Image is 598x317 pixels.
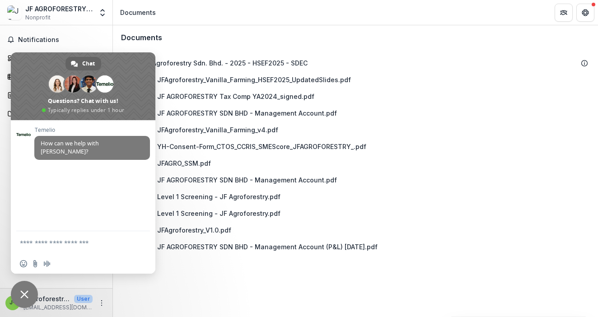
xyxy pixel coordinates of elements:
[157,75,351,84] div: JFAgroforestry_Vanilla_Farming_HSEF2025_UpdatedSlides.pdf
[157,92,314,101] div: JF AGROFORESTRY Tax Comp YA2024_signed.pdf
[23,303,93,312] p: [EMAIL_ADDRESS][DOMAIN_NAME]
[32,260,39,267] span: Send a file
[119,105,592,121] div: JF AGROFORESTRY SDN BHD - Management Account.pdf
[74,295,93,303] p: User
[157,192,280,201] div: Level 1 Screening - JF Agroforestry.pdf
[157,175,337,185] div: JF AGROFORESTRY SDN BHD - Management Account.pdf
[18,36,105,44] span: Notifications
[4,33,109,47] button: Notifications
[119,71,592,88] div: JFAgroforestry_Vanilla_Farming_HSEF2025_UpdatedSlides.pdf
[9,300,16,306] div: jfagroforestry <jfagroforestry@gmail.com>
[117,6,159,19] nav: breadcrumb
[4,88,109,103] a: Proposals
[119,238,592,255] div: JF AGROFORESTRY SDN BHD - Management Account (P&L) [DATE].pdf
[143,58,308,68] div: JF Agroforestry Sdn. Bhd. - 2025 - HSEF2025 - SDEC
[119,88,592,105] div: JF AGROFORESTRY Tax Comp YA2024_signed.pdf
[157,108,337,118] div: JF AGROFORESTRY SDN BHD - Management Account.pdf
[119,222,592,238] div: JFAgroforestry_V1.0.pdf
[4,106,109,121] a: Documents
[20,260,27,267] span: Insert an emoji
[119,172,592,188] div: JF AGROFORESTRY SDN BHD - Management Account.pdf
[157,242,378,252] div: JF AGROFORESTRY SDN BHD - Management Account (P&L) [DATE].pdf
[96,4,109,22] button: Open entity switcher
[7,5,22,20] img: JF AGROFORESTRY SDN. BHD.
[23,294,70,303] p: jfagroforestry <[EMAIL_ADDRESS][DOMAIN_NAME]>
[119,188,592,205] div: Level 1 Screening - JF Agroforestry.pdf
[119,138,592,155] div: YH-Consent-Form_CTOS_CCRIS_SMEScore_JFAGROFORESTRY_.pdf
[157,125,278,135] div: JFAgroforestry_Vanilla_Farming_v4.pdf
[576,4,594,22] button: Get Help
[119,55,592,255] div: JF Agroforestry Sdn. Bhd. - 2025 - HSEF2025 - SDECJFAgroforestry_Vanilla_Farming_HSEF2025_Updated...
[25,14,51,22] span: Nonprofit
[119,205,592,222] div: Level 1 Screening - JF Agroforestry.pdf
[65,57,101,70] a: Chat
[82,57,95,70] span: Chat
[119,121,592,138] div: JFAgroforestry_Vanilla_Farming_v4.pdf
[43,260,51,267] span: Audio message
[4,51,109,65] a: Dashboard
[120,8,156,17] div: Documents
[20,231,128,254] textarea: Compose your message...
[25,4,93,14] div: JF AGROFORESTRY SDN. BHD.
[11,281,38,308] a: Close chat
[4,69,109,84] a: Tasks
[96,298,107,308] button: More
[41,140,99,155] span: How can we help with [PERSON_NAME]?
[555,4,573,22] button: Partners
[119,155,592,172] div: JFAGRO_SSM.pdf
[157,209,280,218] div: Level 1 Screening - JF Agroforestry.pdf
[157,158,211,168] div: JFAGRO_SSM.pdf
[34,127,150,133] span: Temelio
[119,55,592,71] div: JF Agroforestry Sdn. Bhd. - 2025 - HSEF2025 - SDEC
[157,225,231,235] div: JFAgroforestry_V1.0.pdf
[157,142,366,151] div: YH-Consent-Form_CTOS_CCRIS_SMEScore_JFAGROFORESTRY_.pdf
[121,33,162,42] h3: Documents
